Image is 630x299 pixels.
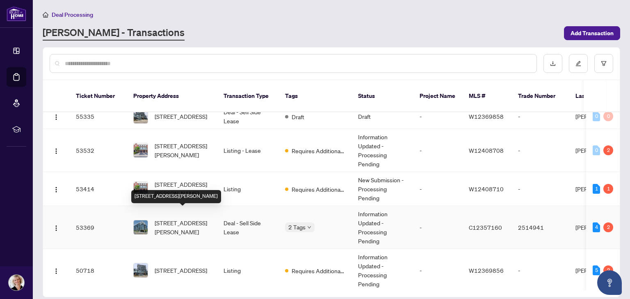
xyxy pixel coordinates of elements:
[593,145,600,155] div: 0
[352,80,413,112] th: Status
[217,104,278,129] td: Deal - Sell Side Lease
[217,249,278,292] td: Listing
[155,112,207,121] span: [STREET_ADDRESS]
[53,225,59,231] img: Logo
[52,11,93,18] span: Deal Processing
[127,80,217,112] th: Property Address
[550,61,556,66] span: download
[134,220,148,234] img: thumbnail-img
[278,80,352,112] th: Tags
[597,270,622,295] button: Open asap
[601,61,607,66] span: filter
[134,263,148,277] img: thumbnail-img
[469,224,502,231] span: C12357160
[413,249,462,292] td: -
[511,206,569,249] td: 2514941
[134,109,148,123] img: thumbnail-img
[50,264,63,277] button: Logo
[413,206,462,249] td: -
[593,111,600,121] div: 0
[594,54,613,73] button: filter
[69,80,127,112] th: Ticket Number
[292,266,345,275] span: Requires Additional Docs
[43,26,185,41] a: [PERSON_NAME] - Transactions
[571,27,614,40] span: Add Transaction
[352,249,413,292] td: Information Updated - Processing Pending
[469,113,504,120] span: W12369858
[69,172,127,206] td: 53414
[50,110,63,123] button: Logo
[593,265,600,275] div: 5
[155,266,207,275] span: [STREET_ADDRESS]
[53,186,59,193] img: Logo
[50,221,63,234] button: Logo
[593,184,600,194] div: 1
[53,114,59,120] img: Logo
[593,222,600,232] div: 4
[131,190,221,203] div: [STREET_ADDRESS][PERSON_NAME]
[603,145,613,155] div: 2
[569,54,588,73] button: edit
[511,129,569,172] td: -
[352,206,413,249] td: Information Updated - Processing Pending
[413,129,462,172] td: -
[575,61,581,66] span: edit
[413,80,462,112] th: Project Name
[292,146,345,155] span: Requires Additional Docs
[53,268,59,274] img: Logo
[413,172,462,206] td: -
[511,249,569,292] td: -
[217,206,278,249] td: Deal - Sell Side Lease
[511,172,569,206] td: -
[603,222,613,232] div: 2
[155,141,210,159] span: [STREET_ADDRESS][PERSON_NAME]
[469,185,504,193] span: W12408710
[50,144,63,157] button: Logo
[307,225,311,229] span: down
[217,129,278,172] td: Listing - Lease
[469,267,504,274] span: W12369856
[69,249,127,292] td: 50718
[9,275,24,290] img: Profile Icon
[292,185,345,194] span: Requires Additional Docs
[603,265,613,275] div: 2
[511,104,569,129] td: -
[352,172,413,206] td: New Submission - Processing Pending
[53,148,59,154] img: Logo
[352,104,413,129] td: Draft
[217,172,278,206] td: Listing
[543,54,562,73] button: download
[564,26,620,40] button: Add Transaction
[469,147,504,154] span: W12408708
[50,182,63,195] button: Logo
[462,80,511,112] th: MLS #
[217,80,278,112] th: Transaction Type
[155,218,210,236] span: [STREET_ADDRESS][PERSON_NAME]
[352,129,413,172] td: Information Updated - Processing Pending
[69,129,127,172] td: 53532
[603,184,613,194] div: 1
[134,182,148,196] img: thumbnail-img
[69,206,127,249] td: 53369
[603,111,613,121] div: 0
[292,112,304,121] span: Draft
[134,143,148,157] img: thumbnail-img
[511,80,569,112] th: Trade Number
[413,104,462,129] td: -
[7,6,26,21] img: logo
[69,104,127,129] td: 55335
[155,180,210,198] span: [STREET_ADDRESS][PERSON_NAME]
[43,12,48,18] span: home
[288,222,306,232] span: 2 Tags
